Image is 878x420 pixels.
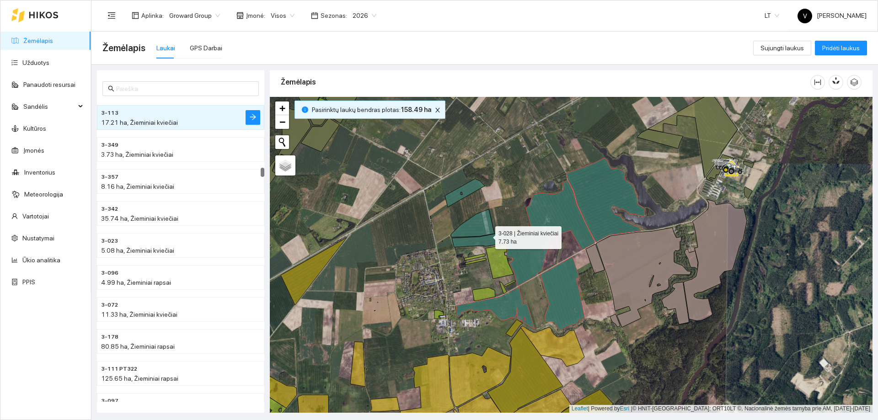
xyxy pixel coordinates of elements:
div: GPS Darbai [190,43,222,53]
a: Esri [620,405,630,412]
span: 3-178 [101,333,118,341]
span: 17.21 ha, Žieminiai kviečiai [101,119,178,126]
span: − [279,116,285,128]
button: menu-fold [102,6,121,25]
span: Aplinka : [141,11,164,21]
span: 3-023 [101,237,118,245]
button: Initiate a new search [275,135,289,149]
span: column-width [811,79,824,86]
span: shop [236,12,244,19]
span: | [631,405,632,412]
a: Pridėti laukus [815,44,867,52]
span: layout [132,12,139,19]
span: Žemėlapis [102,41,145,55]
span: menu-fold [107,11,116,20]
a: Sujungti laukus [753,44,811,52]
span: Pasirinktų laukų bendras plotas : [312,105,431,115]
span: [PERSON_NAME] [798,12,867,19]
span: + [279,102,285,114]
span: 3-349 [101,141,118,149]
input: Paieška [116,84,253,94]
span: Visos [271,9,294,22]
span: close [433,107,443,113]
a: Vartotojai [22,213,49,220]
span: 3-342 [101,205,118,213]
span: 3-096 [101,269,118,277]
span: info-circle [302,106,308,113]
span: Sezonas : [321,11,347,21]
a: Nustatymai [22,234,54,242]
a: Leaflet [572,405,588,412]
button: Sujungti laukus [753,41,811,55]
a: Užduotys [22,59,49,66]
span: 80.85 ha, Žieminiai rapsai [101,343,175,350]
a: Ūkio analitika [22,256,60,264]
span: 3-072 [101,301,118,309]
a: Layers [275,155,295,175]
a: Meteorologija [24,191,63,198]
span: 11.33 ha, Žieminiai kviečiai [101,311,177,318]
a: PPIS [22,278,35,286]
b: 158.49 ha [401,106,431,113]
span: 3-111 PT322 [101,365,137,373]
a: Žemėlapis [23,37,53,44]
span: 5.08 ha, Žieminiai kviečiai [101,247,174,254]
span: 2026 [353,9,376,22]
span: Pridėti laukus [822,43,860,53]
button: column-width [810,75,825,90]
span: Sandėlis [23,97,75,116]
span: V [803,9,807,23]
span: calendar [311,12,318,19]
span: 35.74 ha, Žieminiai kviečiai [101,215,178,222]
span: 125.65 ha, Žieminiai rapsai [101,375,178,382]
span: 3.73 ha, Žieminiai kviečiai [101,151,173,158]
span: Įmonė : [246,11,265,21]
a: Inventorius [24,169,55,176]
a: Panaudoti resursai [23,81,75,88]
button: close [432,105,443,116]
span: 3-113 [101,109,118,117]
span: Sujungti laukus [760,43,804,53]
span: Groward Group [169,9,220,22]
span: arrow-right [249,113,257,122]
div: Žemėlapis [281,69,810,95]
button: arrow-right [246,110,260,125]
span: search [108,85,114,92]
span: 3-357 [101,173,118,181]
span: 8.16 ha, Žieminiai kviečiai [101,183,174,190]
a: Zoom out [275,115,289,129]
a: Įmonės [23,147,44,154]
div: Laukai [156,43,175,53]
a: Kultūros [23,125,46,132]
span: LT [765,9,779,22]
div: | Powered by © HNIT-[GEOGRAPHIC_DATA]; ORT10LT ©, Nacionalinė žemės tarnyba prie AM, [DATE]-[DATE] [569,405,873,413]
a: Zoom in [275,101,289,115]
button: Pridėti laukus [815,41,867,55]
span: 4.99 ha, Žieminiai rapsai [101,279,171,286]
span: 3-097 [101,397,118,405]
